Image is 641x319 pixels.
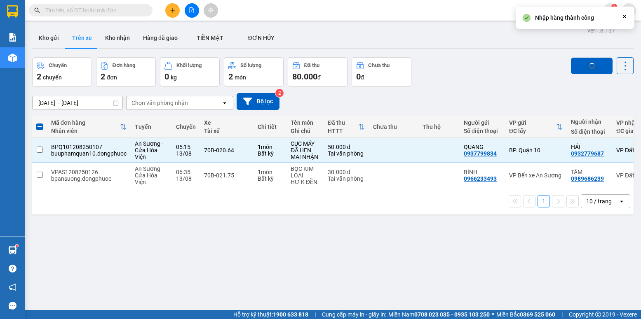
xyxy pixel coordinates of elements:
[571,150,604,157] div: 0932779687
[464,150,497,157] div: 0937799834
[185,3,199,18] button: file-add
[352,57,411,87] button: Chưa thu0đ
[176,175,196,182] div: 13/08
[292,72,317,81] span: 80.000
[464,119,501,126] div: Người gửi
[32,57,92,87] button: Chuyến2chuyến
[561,310,563,319] span: |
[189,7,195,13] span: file-add
[204,128,249,134] div: Tài xế
[51,144,127,150] div: BPQ101208250107
[273,311,308,318] strong: 1900 633 818
[49,63,67,68] div: Chuyến
[328,119,358,126] div: Đã thu
[8,33,17,42] img: solution-icon
[509,147,563,154] div: BP. Quận 10
[464,128,501,134] div: Số điện thoại
[464,169,501,175] div: BÌNH
[235,74,246,81] span: món
[135,165,163,185] span: An Sương - Cửa Hòa Viện
[613,4,615,9] span: 1
[204,119,249,126] div: Xe
[291,119,319,126] div: Tên món
[9,265,16,272] span: question-circle
[204,172,249,179] div: 70B-021.75
[66,28,99,48] button: Trên xe
[233,310,308,319] span: Hỗ trợ kỹ thuật:
[51,150,127,157] div: buuphamquan10.dongphuoc
[37,72,41,81] span: 2
[571,169,608,175] div: TÂM
[621,13,628,20] svg: Close
[291,140,319,147] div: CỤC MÁY
[136,28,184,48] button: Hàng đã giao
[538,195,550,207] button: 1
[530,5,603,15] span: pvdatset.dongphuoc
[45,6,143,15] input: Tìm tên, số ĐT hoặc mã đơn
[361,74,364,81] span: đ
[176,63,202,68] div: Khối lượng
[464,175,497,182] div: 0966233493
[388,310,490,319] span: Miền Nam
[520,311,555,318] strong: 0369 525 060
[176,150,196,157] div: 13/08
[208,7,214,13] span: aim
[7,5,18,18] img: logo-vxr
[228,72,233,81] span: 2
[16,244,18,247] sup: 1
[571,58,613,74] button: loading Nhập hàng
[258,123,282,130] div: Chi tiết
[328,128,358,134] div: HTTT
[43,74,62,81] span: chuyến
[535,13,594,22] div: Nhập hàng thành công
[505,116,567,138] th: Toggle SortBy
[368,63,390,68] div: Chưa thu
[33,96,122,109] input: Select a date range.
[176,169,196,175] div: 06:35
[622,3,636,18] button: caret-down
[224,57,284,87] button: Số lượng2món
[51,175,127,182] div: bpansuong.dongphuoc
[595,312,601,317] span: copyright
[414,311,490,318] strong: 0708 023 035 - 0935 103 250
[291,128,319,134] div: Ghi chú
[135,123,168,130] div: Tuyến
[160,57,220,87] button: Khối lượng0kg
[32,28,66,48] button: Kho gửi
[328,150,365,157] div: Tại văn phòng
[373,123,414,130] div: Chưa thu
[618,198,625,205] svg: open
[258,150,282,157] div: Bất kỳ
[315,310,316,319] span: |
[509,128,556,134] div: ĐC lấy
[496,310,555,319] span: Miền Bắc
[47,116,131,138] th: Toggle SortBy
[317,74,321,81] span: đ
[328,169,365,175] div: 30.000 đ
[288,57,348,87] button: Đã thu80.000đ
[107,74,117,81] span: đơn
[291,165,319,179] div: BỌC KIM LOẠI
[324,116,369,138] th: Toggle SortBy
[176,123,196,130] div: Chuyến
[571,175,604,182] div: 0989686239
[131,99,188,107] div: Chọn văn phòng nhận
[258,169,282,175] div: 1 món
[113,63,135,68] div: Đơn hàng
[171,74,177,81] span: kg
[99,28,136,48] button: Kho nhận
[8,54,17,62] img: warehouse-icon
[221,100,228,106] svg: open
[322,310,386,319] span: Cung cấp máy in - giấy in:
[176,144,196,150] div: 05:15
[51,119,120,126] div: Mã đơn hàng
[9,283,16,291] span: notification
[571,144,608,150] div: HẢI
[34,7,40,13] span: search
[328,144,365,150] div: 50.000 đ
[165,3,180,18] button: plus
[611,4,617,9] sup: 1
[237,93,279,110] button: Bộ lọc
[170,7,176,13] span: plus
[258,175,282,182] div: Bất kỳ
